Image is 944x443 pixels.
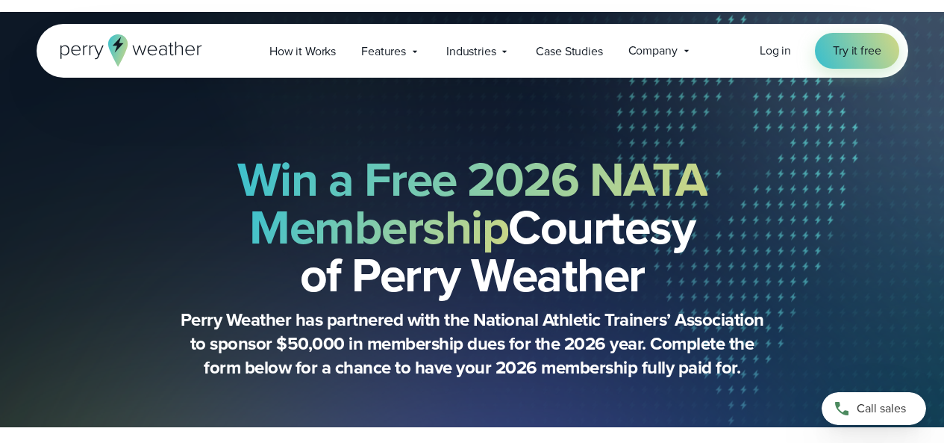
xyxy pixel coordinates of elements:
[760,42,791,59] span: Log in
[536,43,602,61] span: Case Studies
[523,36,615,66] a: Case Studies
[269,43,336,61] span: How it Works
[857,400,906,418] span: Call sales
[257,36,348,66] a: How it Works
[446,43,496,61] span: Industries
[815,33,898,69] a: Try it free
[237,144,707,262] strong: Win a Free 2026 NATA Membership
[822,392,926,425] a: Call sales
[111,155,834,299] h2: Courtesy of Perry Weather
[760,42,791,60] a: Log in
[174,308,771,380] p: Perry Weather has partnered with the National Athletic Trainers’ Association to sponsor $50,000 i...
[628,42,678,60] span: Company
[833,42,881,60] span: Try it free
[361,43,406,61] span: Features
